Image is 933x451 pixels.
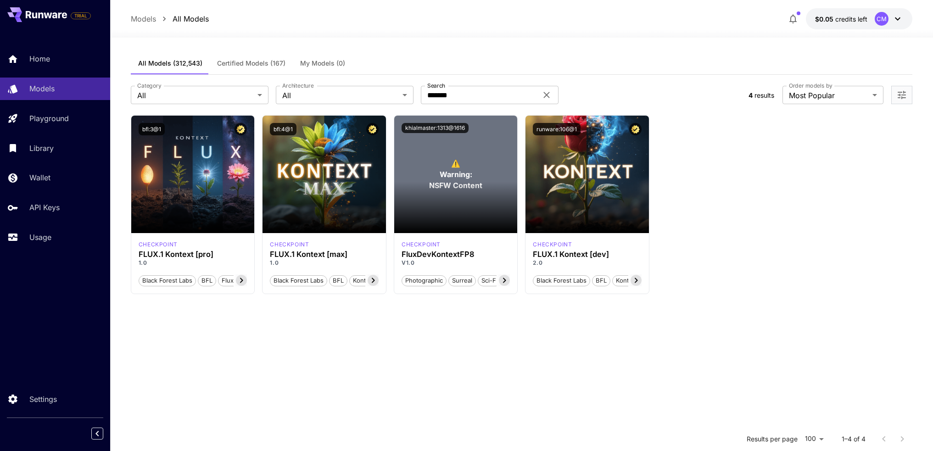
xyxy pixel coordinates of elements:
[270,250,379,259] h3: FLUX.1 Kontext [max]
[139,276,196,285] span: Black Forest Labs
[29,83,55,94] p: Models
[173,13,209,24] a: All Models
[235,123,247,135] button: Certified Model – Vetted for best performance and includes a commercial license.
[801,432,827,445] div: 100
[217,59,285,67] span: Certified Models (167)
[29,394,57,405] p: Settings
[138,59,202,67] span: All Models (312,543)
[875,12,888,26] div: CM
[282,90,399,101] span: All
[366,123,379,135] button: Certified Model – Vetted for best performance and includes a commercial license.
[533,123,581,135] button: runware:106@1
[747,434,798,444] p: Results per page
[29,202,60,213] p: API Keys
[71,10,91,21] span: Add your payment card to enable full platform functionality.
[402,259,510,267] p: V1.0
[451,158,460,169] span: ⚠️
[139,250,247,259] h3: FLUX.1 Kontext [pro]
[139,259,247,267] p: 1.0
[198,274,216,286] button: BFL
[282,82,313,89] label: Architecture
[137,90,254,101] span: All
[29,172,50,183] p: Wallet
[349,274,378,286] button: Kontext
[789,90,869,101] span: Most Popular
[98,425,110,442] div: Collapse sidebar
[478,274,501,286] button: Sci-Fi
[815,15,835,23] span: $0.05
[218,276,260,285] span: Flux Kontext
[478,276,501,285] span: Sci-Fi
[131,13,156,24] a: Models
[533,276,590,285] span: Black Forest Labs
[835,15,867,23] span: credits left
[270,274,327,286] button: Black Forest Labs
[270,259,379,267] p: 1.0
[402,250,510,259] h3: FluxDevKontextFP8
[198,276,216,285] span: BFL
[754,91,774,99] span: results
[613,276,641,285] span: Kontext
[300,59,345,67] span: My Models (0)
[29,53,50,64] p: Home
[533,259,642,267] p: 2.0
[139,123,165,135] button: bfl:3@1
[806,8,912,29] button: $0.05CM
[533,250,642,259] h3: FLUX.1 Kontext [dev]
[29,113,69,124] p: Playground
[533,274,590,286] button: Black Forest Labs
[29,232,51,243] p: Usage
[270,123,296,135] button: bfl:4@1
[71,12,90,19] span: TRIAL
[896,89,907,101] button: Open more filters
[131,13,209,24] nav: breadcrumb
[629,123,642,135] button: Certified Model – Vetted for best performance and includes a commercial license.
[448,274,476,286] button: Surreal
[749,91,753,99] span: 4
[218,274,261,286] button: Flux Kontext
[612,274,641,286] button: Kontext
[440,169,472,180] span: Warning:
[270,240,309,249] p: checkpoint
[402,240,441,249] div: FLUX.1 Kontext [dev]
[270,276,327,285] span: Black Forest Labs
[139,240,178,249] div: FLUX.1 Kontext [pro]
[91,428,103,440] button: Collapse sidebar
[592,276,610,285] span: BFL
[449,276,475,285] span: Surreal
[330,276,347,285] span: BFL
[427,82,445,89] label: Search
[350,276,378,285] span: Kontext
[329,274,347,286] button: BFL
[394,116,518,233] div: To view NSFW models, adjust the filter settings and toggle the option on.
[842,434,866,444] p: 1–4 of 4
[270,240,309,249] div: FLUX.1 Kontext [max]
[137,82,162,89] label: Category
[815,14,867,24] div: $0.05
[533,240,572,249] div: FLUX.1 Kontext [dev]
[402,240,441,249] p: checkpoint
[29,143,54,154] p: Library
[402,274,447,286] button: Photographic
[533,240,572,249] p: checkpoint
[139,240,178,249] p: checkpoint
[592,274,610,286] button: BFL
[139,274,196,286] button: Black Forest Labs
[402,123,469,133] button: khialmaster:1313@1616
[789,82,832,89] label: Order models by
[402,276,446,285] span: Photographic
[429,180,482,191] span: NSFW Content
